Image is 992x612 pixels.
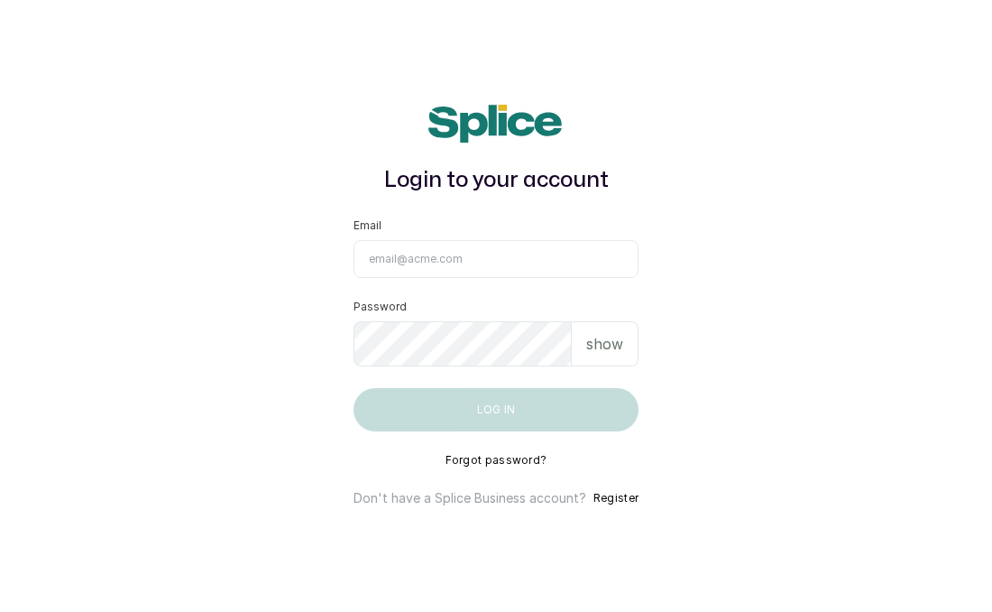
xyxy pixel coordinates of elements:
h1: Login to your account [354,164,638,197]
button: Forgot password? [445,453,547,468]
input: email@acme.com [354,240,638,278]
label: Email [354,218,381,233]
p: Don't have a Splice Business account? [354,489,586,507]
label: Password [354,300,407,314]
button: Register [593,489,638,507]
p: show [586,333,623,355]
button: Log in [354,388,638,431]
